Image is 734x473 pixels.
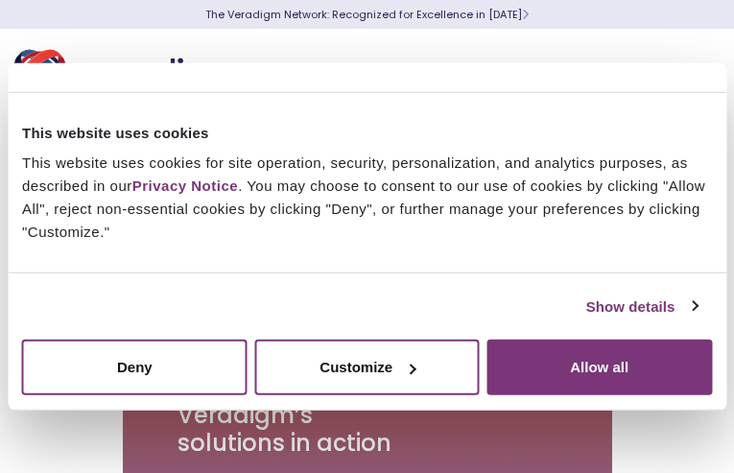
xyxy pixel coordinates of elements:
button: Deny [22,340,248,395]
button: Toggle Navigation Menu [676,50,705,100]
span: Learn More [522,7,529,22]
h3: Experience Veradigm’s solutions in action [178,374,393,457]
button: Customize [254,340,480,395]
div: This website uses cookies for site operation, security, personalization, and analytics purposes, ... [22,152,712,244]
a: Show details [586,295,698,318]
a: Privacy Notice [132,177,238,194]
a: The Veradigm Network: Recognized for Excellence in [DATE]Learn More [205,7,529,22]
button: Allow all [486,340,712,395]
img: Veradigm logo [14,43,245,106]
div: This website uses cookies [22,121,712,144]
